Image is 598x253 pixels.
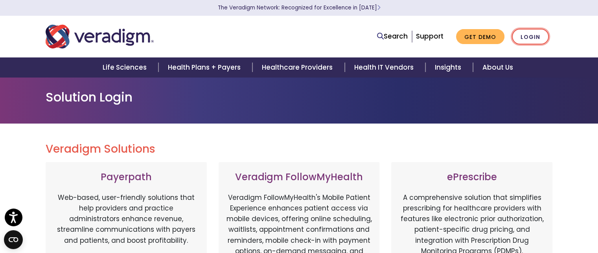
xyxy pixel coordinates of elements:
a: The Veradigm Network: Recognized for Excellence in [DATE]Learn More [218,4,381,11]
span: Learn More [377,4,381,11]
button: Open CMP widget [4,230,23,249]
h3: Payerpath [53,172,199,183]
iframe: Drift Chat Widget [447,197,589,244]
h3: Veradigm FollowMyHealth [226,172,372,183]
h2: Veradigm Solutions [46,142,553,156]
img: Veradigm logo [46,24,154,50]
a: Health Plans + Payers [158,57,252,78]
h3: ePrescribe [399,172,545,183]
a: Health IT Vendors [345,57,425,78]
a: Insights [425,57,473,78]
a: Search [377,31,408,42]
a: About Us [473,57,523,78]
a: Life Sciences [93,57,158,78]
a: Get Demo [456,29,504,44]
h1: Solution Login [46,90,553,105]
a: Login [512,29,549,45]
a: Support [416,31,443,41]
a: Healthcare Providers [252,57,344,78]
